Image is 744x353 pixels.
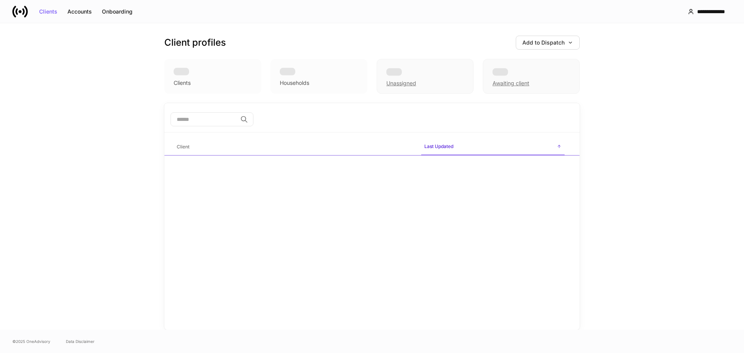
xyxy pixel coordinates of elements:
[174,139,415,155] span: Client
[102,9,133,14] div: Onboarding
[377,59,474,94] div: Unassigned
[424,143,453,150] h6: Last Updated
[97,5,138,18] button: Onboarding
[62,5,97,18] button: Accounts
[493,79,529,87] div: Awaiting client
[67,9,92,14] div: Accounts
[421,139,565,155] span: Last Updated
[516,36,580,50] button: Add to Dispatch
[34,5,62,18] button: Clients
[483,59,580,94] div: Awaiting client
[39,9,57,14] div: Clients
[522,40,573,45] div: Add to Dispatch
[66,338,95,344] a: Data Disclaimer
[177,143,189,150] h6: Client
[280,79,309,87] div: Households
[386,79,416,87] div: Unassigned
[12,338,50,344] span: © 2025 OneAdvisory
[174,79,191,87] div: Clients
[164,36,226,49] h3: Client profiles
